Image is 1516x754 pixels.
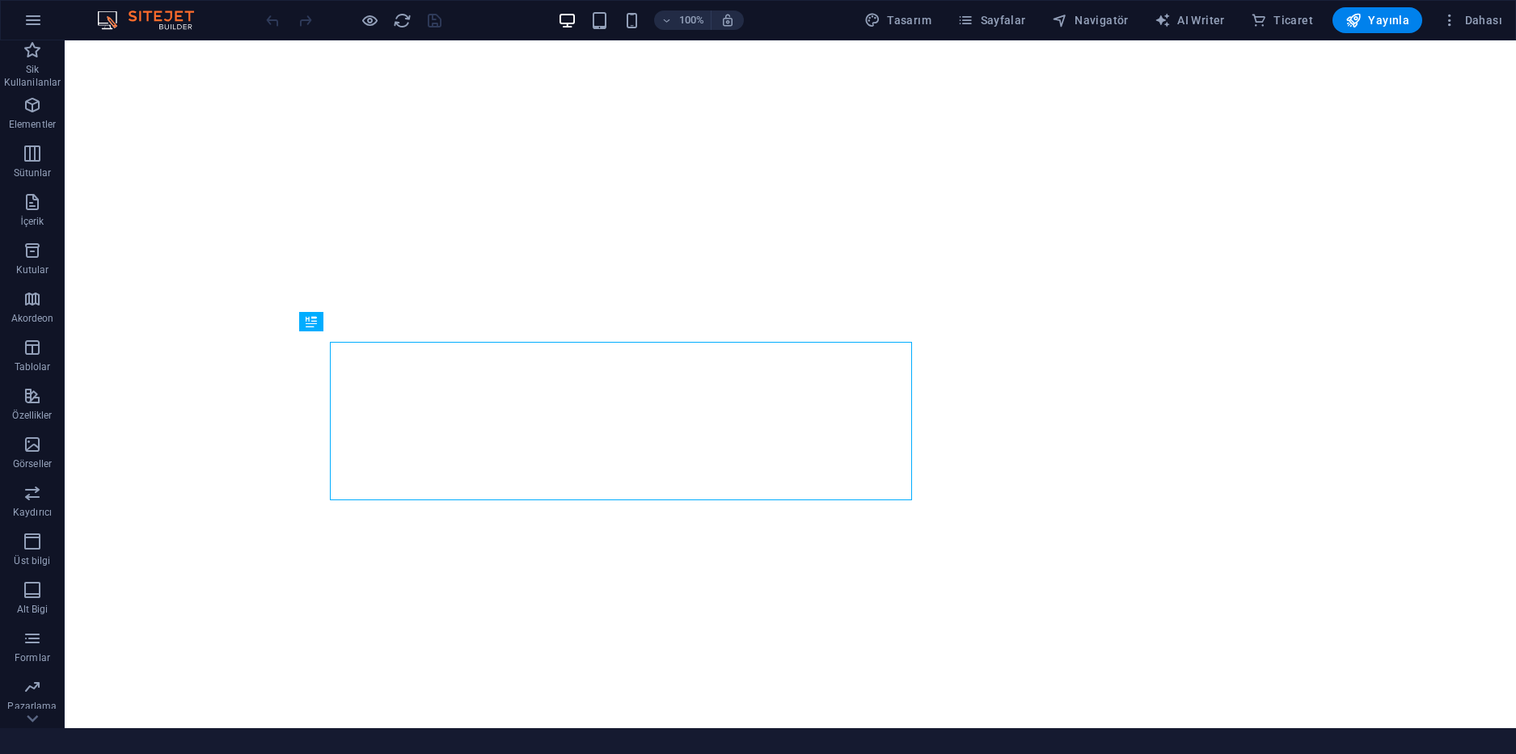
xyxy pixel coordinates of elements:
[1244,7,1320,33] button: Ticaret
[360,11,379,30] button: Ön izleme modundan çıkıp düzenlemeye devam etmek için buraya tıklayın
[1332,7,1422,33] button: Yayınla
[17,603,49,616] p: Alt Bigi
[20,215,44,228] p: İçerik
[864,12,931,28] span: Tasarım
[1148,7,1231,33] button: AI Writer
[654,11,712,30] button: 100%
[15,360,51,373] p: Tablolar
[15,651,50,664] p: Formlar
[11,312,54,325] p: Akordeon
[13,457,52,470] p: Görseller
[858,7,938,33] button: Tasarım
[9,118,56,131] p: Elementler
[93,11,214,30] img: Editor Logo
[1045,7,1135,33] button: Navigatör
[678,11,704,30] h6: 100%
[1435,7,1509,33] button: Dahası
[393,11,412,30] i: Sayfayı yeniden yükleyin
[1052,12,1129,28] span: Navigatör
[12,409,52,422] p: Özellikler
[14,554,50,567] p: Üst bilgi
[14,166,52,179] p: Sütunlar
[1251,12,1313,28] span: Ticaret
[720,13,735,27] i: Yeniden boyutlandırmada yakınlaştırma düzeyini seçilen cihaza uyacak şekilde otomatik olarak ayarla.
[7,700,57,713] p: Pazarlama
[392,11,412,30] button: reload
[16,263,49,276] p: Kutular
[13,506,52,519] p: Kaydırıcı
[1442,12,1502,28] span: Dahası
[858,7,938,33] div: Tasarım (Ctrl+Alt+Y)
[957,12,1026,28] span: Sayfalar
[951,7,1032,33] button: Sayfalar
[1155,12,1225,28] span: AI Writer
[1345,12,1409,28] span: Yayınla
